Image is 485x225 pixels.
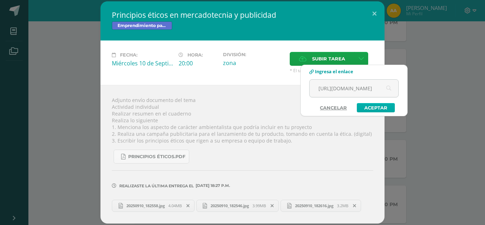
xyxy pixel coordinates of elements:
a: Principios éticos.pdf [114,150,189,164]
span: 20250910_182616.jpg [291,203,337,208]
a: 20250910_182546.jpg 3.99MB [196,200,279,212]
a: 20250910_182616.jpg 3.2MB [280,200,361,212]
label: División: [223,52,284,57]
span: 20250910_182546.jpg [207,203,252,208]
span: Ingresa el enlace [315,68,353,75]
span: Emprendimiento para la Productividad [112,21,172,30]
button: Close (Esc) [364,1,385,26]
span: Remover entrega [182,202,194,210]
div: 20:00 [179,59,217,67]
span: Fecha: [120,52,137,58]
div: Adjunto envío documento del tema Actividad individual Realizar resumen en el cuaderno Realiza lo ... [100,85,385,223]
span: Remover entrega [349,202,361,210]
a: 20250910_182558.jpg 4.04MB [112,200,195,212]
div: zona [223,59,284,67]
div: Miércoles 10 de Septiembre [112,59,173,67]
span: 3.2MB [337,203,348,208]
span: Subir tarea [312,52,345,65]
h2: Principios éticos en mercadotecnia y publicidad [112,10,373,20]
span: Realizaste la última entrega el [119,183,194,188]
span: Remover entrega [266,202,278,210]
span: [DATE] 18:27 p.m. [194,186,230,186]
span: 4.04MB [168,203,182,208]
a: Cancelar [313,103,354,112]
span: * El tamaño máximo permitido es 50 MB [290,68,373,74]
input: Ej. www.google.com [310,80,398,97]
span: 20250910_182558.jpg [123,203,168,208]
span: Hora: [187,52,203,58]
a: Aceptar [357,103,395,112]
span: 3.99MB [252,203,266,208]
span: Principios éticos.pdf [128,154,185,160]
